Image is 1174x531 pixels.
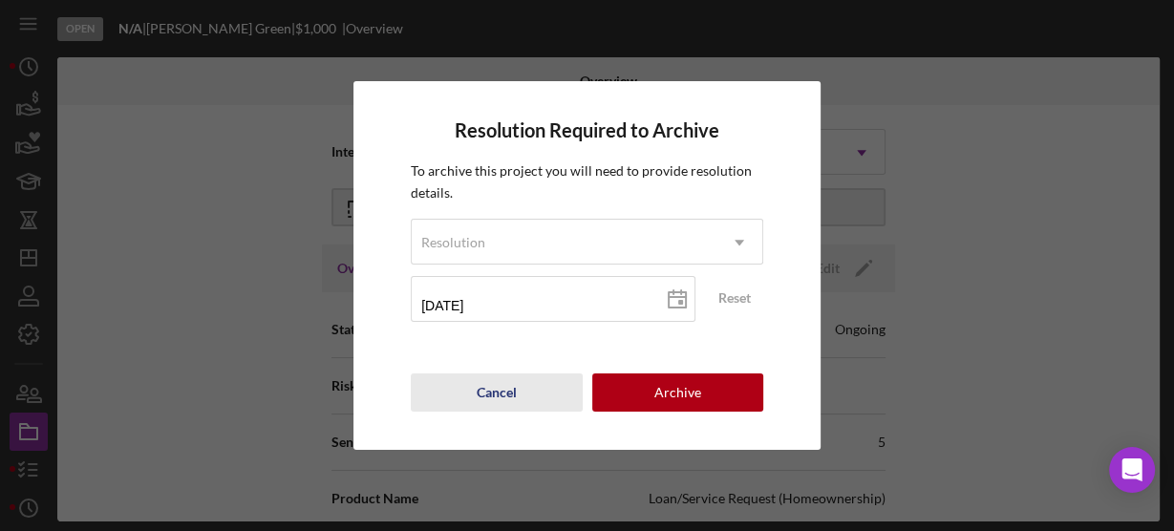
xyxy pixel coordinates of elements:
div: Open Intercom Messenger [1109,447,1155,493]
div: Reset [718,284,751,312]
div: Archive [654,373,701,412]
div: Resolution [421,235,485,250]
div: Cancel [477,373,517,412]
button: Archive [592,373,763,412]
button: Cancel [411,373,582,412]
button: Reset [706,284,763,312]
h4: Resolution Required to Archive [411,119,763,141]
p: To archive this project you will need to provide resolution details. [411,160,763,203]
